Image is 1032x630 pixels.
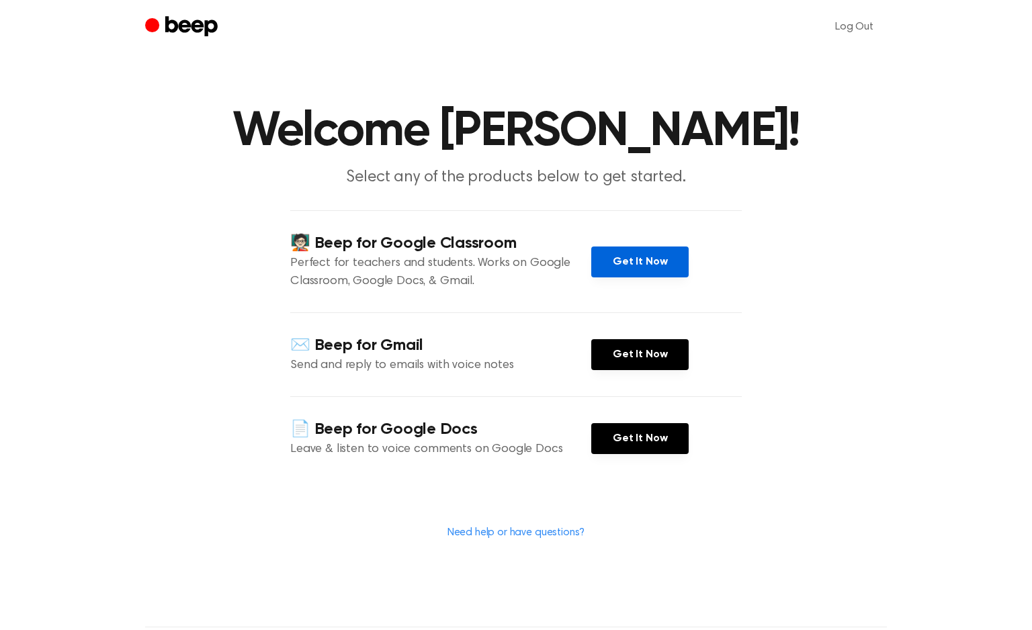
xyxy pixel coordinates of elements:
a: Need help or have questions? [447,527,585,538]
a: Log Out [822,11,887,43]
h4: ✉️ Beep for Gmail [290,334,591,357]
p: Leave & listen to voice comments on Google Docs [290,441,591,459]
p: Perfect for teachers and students. Works on Google Classroom, Google Docs, & Gmail. [290,255,591,291]
a: Beep [145,14,221,40]
a: Get It Now [591,423,689,454]
a: Get It Now [591,246,689,277]
p: Select any of the products below to get started. [258,167,774,189]
p: Send and reply to emails with voice notes [290,357,591,375]
h4: 📄 Beep for Google Docs [290,418,591,441]
h4: 🧑🏻‍🏫 Beep for Google Classroom [290,232,591,255]
h1: Welcome [PERSON_NAME]! [172,107,860,156]
a: Get It Now [591,339,689,370]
